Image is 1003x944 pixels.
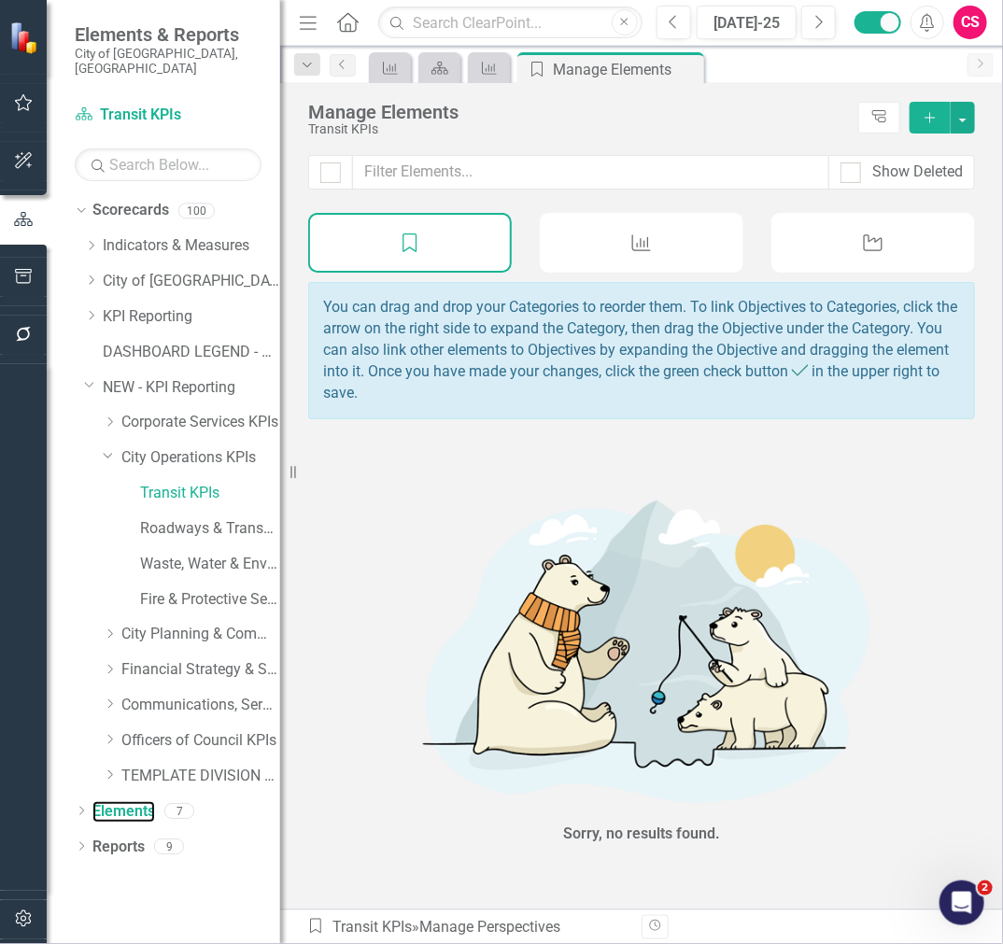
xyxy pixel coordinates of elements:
[308,282,975,418] div: You can drag and drop your Categories to reorder them. To link Objectives to Categories, click th...
[697,6,797,39] button: [DATE]-25
[361,477,922,819] img: No results found
[872,162,963,183] div: Show Deleted
[92,200,169,221] a: Scorecards
[140,518,280,540] a: Roadways & Transportation KPIs
[75,105,261,126] a: Transit KPIs
[121,447,280,469] a: City Operations KPIs
[154,838,184,854] div: 9
[140,589,280,611] a: Fire & Protective Services KPIs
[103,235,280,257] a: Indicators & Measures
[121,730,280,752] a: Officers of Council KPIs
[553,58,699,81] div: Manage Elements
[308,102,849,122] div: Manage Elements
[75,148,261,181] input: Search Below...
[92,801,155,823] a: Elements
[140,483,280,504] a: Transit KPIs
[178,203,215,218] div: 100
[103,271,280,292] a: City of [GEOGRAPHIC_DATA]
[703,12,790,35] div: [DATE]-25
[939,881,984,925] iframe: Intercom live chat
[103,342,280,363] a: DASHBOARD LEGEND - DO NOT DELETE
[9,21,42,53] img: ClearPoint Strategy
[121,412,280,433] a: Corporate Services KPIs
[164,803,194,819] div: 7
[954,6,987,39] button: CS
[352,155,829,190] input: Filter Elements...
[75,46,261,77] small: City of [GEOGRAPHIC_DATA], [GEOGRAPHIC_DATA]
[103,306,280,328] a: KPI Reporting
[121,659,280,681] a: Financial Strategy & Sustainability KPIs
[121,695,280,716] a: Communications, Service [PERSON_NAME] & Tourism KPIs
[140,554,280,575] a: Waste, Water & Environment KPIs
[75,23,261,46] span: Elements & Reports
[121,766,280,787] a: TEMPLATE DIVISION KPIs
[978,881,993,895] span: 2
[308,122,849,136] div: Transit KPIs
[332,918,412,936] a: Transit KPIs
[103,377,280,399] a: NEW - KPI Reporting
[378,7,643,39] input: Search ClearPoint...
[306,917,628,938] div: » Manage Perspectives
[121,624,280,645] a: City Planning & Community Services KPIs
[563,824,720,845] div: Sorry, no results found.
[92,837,145,858] a: Reports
